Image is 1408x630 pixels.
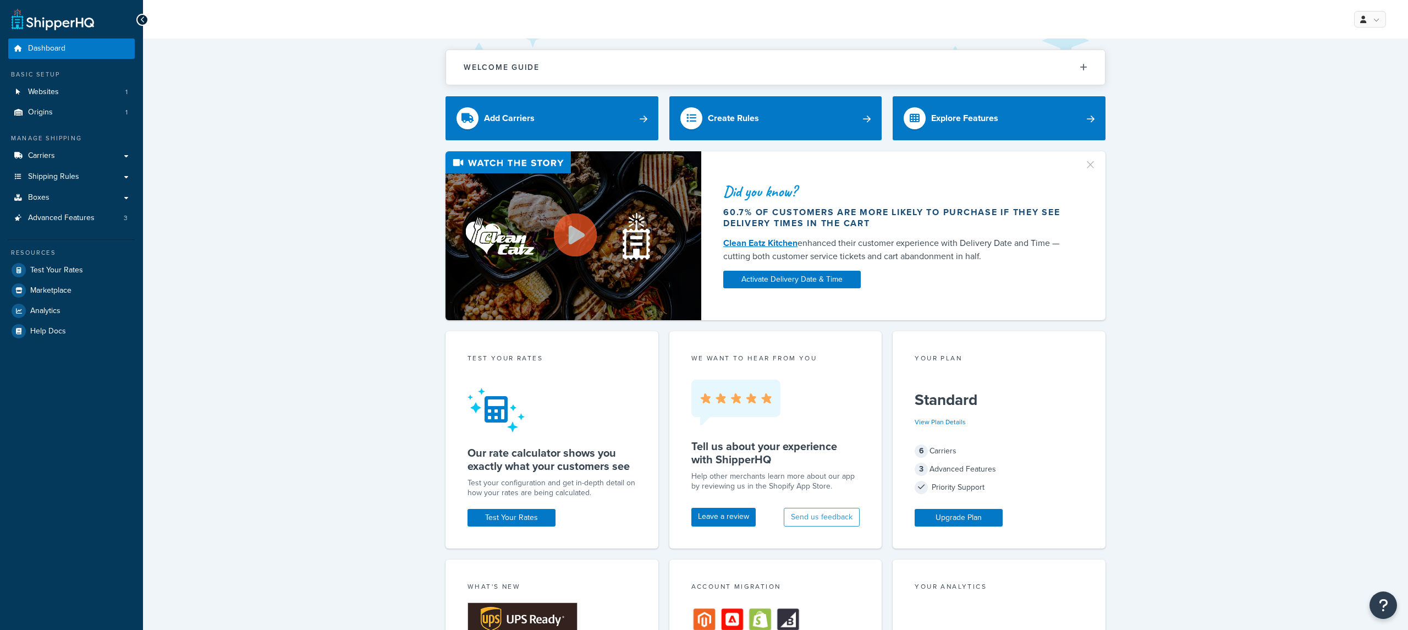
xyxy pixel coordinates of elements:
a: Test Your Rates [468,509,555,527]
span: Boxes [28,193,50,202]
span: Help Docs [30,327,66,336]
span: 1 [125,87,128,97]
h5: Our rate calculator shows you exactly what your customers see [468,446,636,473]
img: Video thumbnail [446,151,701,320]
p: we want to hear from you [691,353,860,363]
a: Marketplace [8,281,135,300]
div: Priority Support [915,480,1083,495]
a: Leave a review [691,508,756,527]
li: Websites [8,82,135,102]
span: Dashboard [28,44,65,53]
span: 3 [124,213,128,223]
button: Welcome Guide [446,50,1105,85]
div: Basic Setup [8,70,135,79]
div: Your Analytics [915,582,1083,594]
button: Send us feedback [784,508,860,527]
div: Did you know? [723,184,1071,199]
span: Advanced Features [28,213,95,223]
a: Create Rules [669,96,882,140]
a: Test Your Rates [8,260,135,280]
span: 6 [915,445,928,458]
span: Origins [28,108,53,117]
span: 1 [125,108,128,117]
a: Websites1 [8,82,135,102]
a: Analytics [8,301,135,321]
a: Help Docs [8,321,135,341]
h2: Welcome Guide [464,63,540,72]
a: Activate Delivery Date & Time [723,271,861,288]
div: Test your rates [468,353,636,366]
div: Advanced Features [915,462,1083,477]
div: What's New [468,582,636,594]
div: Carriers [915,443,1083,459]
div: 60.7% of customers are more likely to purchase if they see delivery times in the cart [723,207,1071,229]
a: Explore Features [893,96,1105,140]
a: Boxes [8,188,135,208]
p: Help other merchants learn more about our app by reviewing us in the Shopify App Store. [691,472,860,491]
span: Test Your Rates [30,266,83,275]
a: Upgrade Plan [915,509,1003,527]
div: Resources [8,248,135,258]
span: Websites [28,87,59,97]
span: Analytics [30,306,61,316]
li: Advanced Features [8,208,135,228]
button: Open Resource Center [1369,591,1397,619]
a: Add Carriers [446,96,658,140]
a: Clean Eatz Kitchen [723,237,798,249]
div: Your Plan [915,353,1083,366]
div: Test your configuration and get in-depth detail on how your rates are being calculated. [468,478,636,498]
div: Create Rules [708,111,759,126]
div: Explore Features [931,111,998,126]
h5: Standard [915,391,1083,409]
div: Account Migration [691,582,860,594]
a: Advanced Features3 [8,208,135,228]
span: Marketplace [30,286,71,295]
span: 3 [915,463,928,476]
div: Add Carriers [484,111,535,126]
span: Carriers [28,151,55,161]
a: Shipping Rules [8,167,135,187]
a: Carriers [8,146,135,166]
li: Origins [8,102,135,123]
div: enhanced their customer experience with Delivery Date and Time — cutting both customer service ti... [723,237,1071,263]
div: Manage Shipping [8,134,135,143]
h5: Tell us about your experience with ShipperHQ [691,440,860,466]
span: Shipping Rules [28,172,79,182]
a: Dashboard [8,39,135,59]
a: Origins1 [8,102,135,123]
a: View Plan Details [915,417,966,427]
